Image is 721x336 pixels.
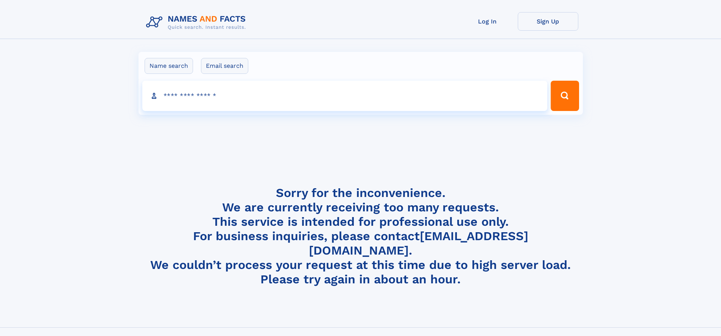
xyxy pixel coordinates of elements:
[309,229,528,258] a: [EMAIL_ADDRESS][DOMAIN_NAME]
[143,186,578,287] h4: Sorry for the inconvenience. We are currently receiving too many requests. This service is intend...
[143,12,252,33] img: Logo Names and Facts
[145,58,193,74] label: Name search
[518,12,578,31] a: Sign Up
[201,58,248,74] label: Email search
[142,81,548,111] input: search input
[551,81,579,111] button: Search Button
[457,12,518,31] a: Log In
